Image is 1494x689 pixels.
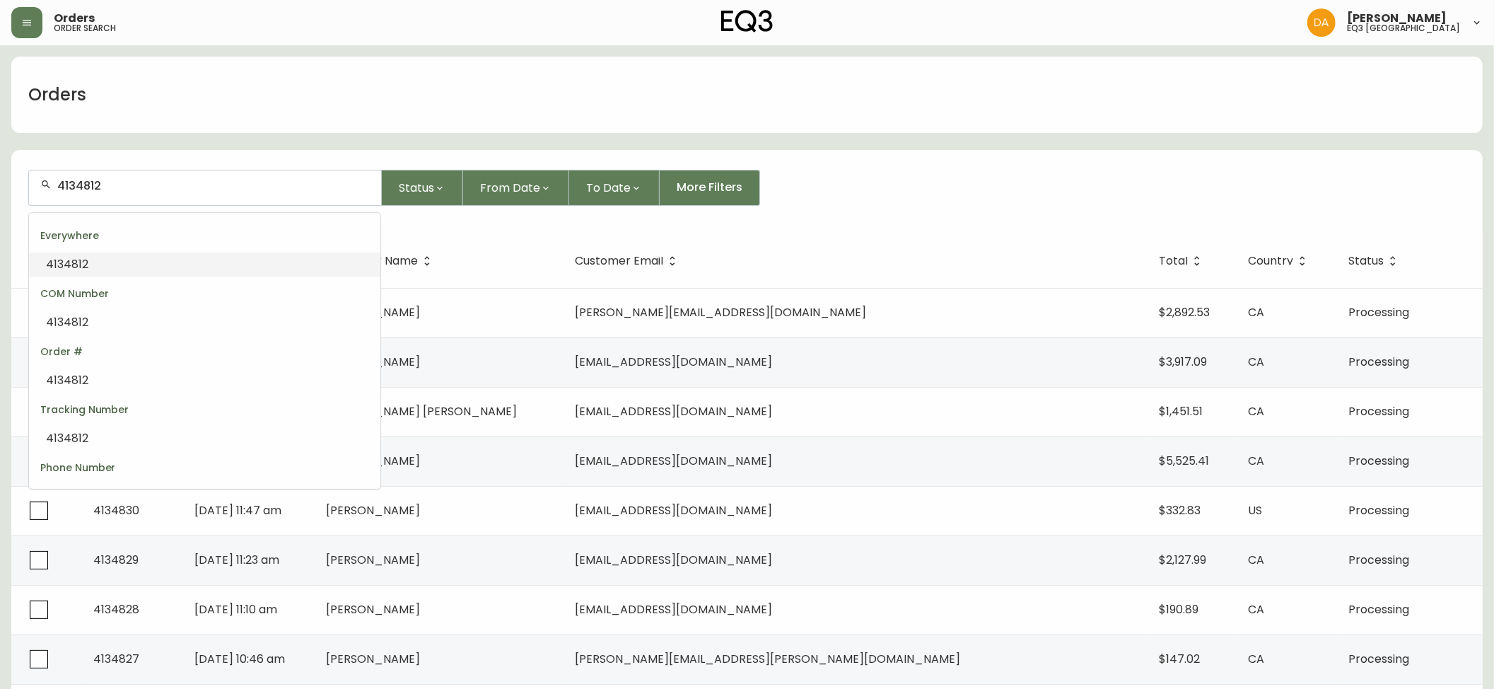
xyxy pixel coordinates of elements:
[194,502,281,519] span: [DATE] 11:47 am
[29,335,380,369] div: Order #
[326,403,517,419] span: [PERSON_NAME] [PERSON_NAME]
[1348,304,1409,320] span: Processing
[569,170,660,206] button: To Date
[57,179,370,192] input: Search
[1348,257,1384,265] span: Status
[1159,257,1188,265] span: Total
[575,255,682,267] span: Customer Email
[54,13,95,24] span: Orders
[326,651,420,667] span: [PERSON_NAME]
[93,552,139,568] span: 4134829
[1159,552,1206,568] span: $2,127.99
[575,304,866,320] span: [PERSON_NAME][EMAIL_ADDRESS][DOMAIN_NAME]
[326,552,420,568] span: [PERSON_NAME]
[194,651,285,667] span: [DATE] 10:46 am
[1347,13,1447,24] span: [PERSON_NAME]
[1248,257,1293,265] span: Country
[1248,354,1264,370] span: CA
[1248,255,1312,267] span: Country
[194,552,279,568] span: [DATE] 11:23 am
[575,354,772,370] span: [EMAIL_ADDRESS][DOMAIN_NAME]
[46,430,88,446] span: 4134812
[1348,354,1409,370] span: Processing
[1248,552,1264,568] span: CA
[660,170,760,206] button: More Filters
[1159,304,1210,320] span: $2,892.53
[480,179,540,197] span: From Date
[1159,354,1207,370] span: $3,917.09
[1159,502,1201,519] span: $332.83
[1248,651,1264,667] span: CA
[29,451,380,485] div: Phone Number
[46,256,88,272] span: 4134812
[1307,8,1336,37] img: dd1a7e8db21a0ac8adbf82b84ca05374
[586,179,631,197] span: To Date
[677,180,742,195] span: More Filters
[1348,651,1409,667] span: Processing
[93,502,139,519] span: 4134830
[1159,651,1200,667] span: $147.02
[575,552,772,568] span: [EMAIL_ADDRESS][DOMAIN_NAME]
[399,179,434,197] span: Status
[1248,601,1264,618] span: CA
[1348,601,1409,618] span: Processing
[382,170,463,206] button: Status
[575,257,663,265] span: Customer Email
[575,403,772,419] span: [EMAIL_ADDRESS][DOMAIN_NAME]
[326,601,420,618] span: [PERSON_NAME]
[46,488,88,504] span: 4134812
[463,170,569,206] button: From Date
[575,453,772,469] span: [EMAIL_ADDRESS][DOMAIN_NAME]
[1248,502,1262,519] span: US
[1348,502,1409,519] span: Processing
[1248,304,1264,320] span: CA
[93,601,139,618] span: 4134828
[575,651,960,667] span: [PERSON_NAME][EMAIL_ADDRESS][PERSON_NAME][DOMAIN_NAME]
[1348,552,1409,568] span: Processing
[575,502,772,519] span: [EMAIL_ADDRESS][DOMAIN_NAME]
[1159,403,1203,419] span: $1,451.51
[29,393,380,427] div: Tracking Number
[194,601,277,618] span: [DATE] 11:10 am
[1159,453,1209,469] span: $5,525.41
[1348,255,1402,267] span: Status
[1347,24,1460,33] h5: eq3 [GEOGRAPHIC_DATA]
[1159,601,1198,618] span: $190.89
[1248,403,1264,419] span: CA
[1348,453,1409,469] span: Processing
[29,219,380,253] div: Everywhere
[46,314,88,330] span: 4134812
[93,651,139,667] span: 4134827
[721,10,774,33] img: logo
[29,277,380,311] div: COM Number
[54,24,116,33] h5: order search
[326,255,436,267] span: Customer Name
[326,502,420,519] span: [PERSON_NAME]
[1348,403,1409,419] span: Processing
[46,372,88,388] span: 4134812
[1248,453,1264,469] span: CA
[28,83,86,107] h1: Orders
[575,601,772,618] span: [EMAIL_ADDRESS][DOMAIN_NAME]
[1159,255,1206,267] span: Total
